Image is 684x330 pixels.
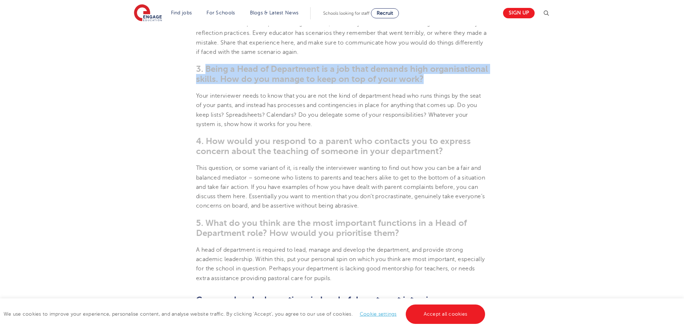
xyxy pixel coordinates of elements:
[196,64,488,84] span: 3. Being a Head of Department is a job that demands high organisational skills. How do you manage...
[196,165,485,209] span: This question, or some variant of it, is really the interviewer wanting to find out how you can b...
[196,136,471,156] span: 4. How would you respond to a parent who contacts you to express concern about the teaching of so...
[360,311,397,317] a: Cookie settings
[323,11,369,16] span: Schools looking for staff
[134,4,162,22] img: Engage Education
[206,10,235,15] a: For Schools
[250,10,299,15] a: Blogs & Latest News
[196,20,488,55] span: Reflection is an important part of being a teacher, and here your interviewer is looking for evid...
[377,10,393,16] span: Recruit
[4,311,487,317] span: We use cookies to improve your experience, personalise content, and analyse website traffic. By c...
[196,218,467,238] span: 5. What do you think are the most important functions in a Head of Department role? How would you...
[503,8,535,18] a: Sign up
[406,305,485,324] a: Accept all cookies
[371,8,399,18] a: Recruit
[196,294,488,306] h2: Commonly asked questions in head of department interviews
[171,10,192,15] a: Find jobs
[196,93,481,127] span: Your interviewer needs to know that you are not the kind of department head who runs things by th...
[196,247,485,282] span: A head of department is required to lead, manage and develop the department, and provide strong a...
